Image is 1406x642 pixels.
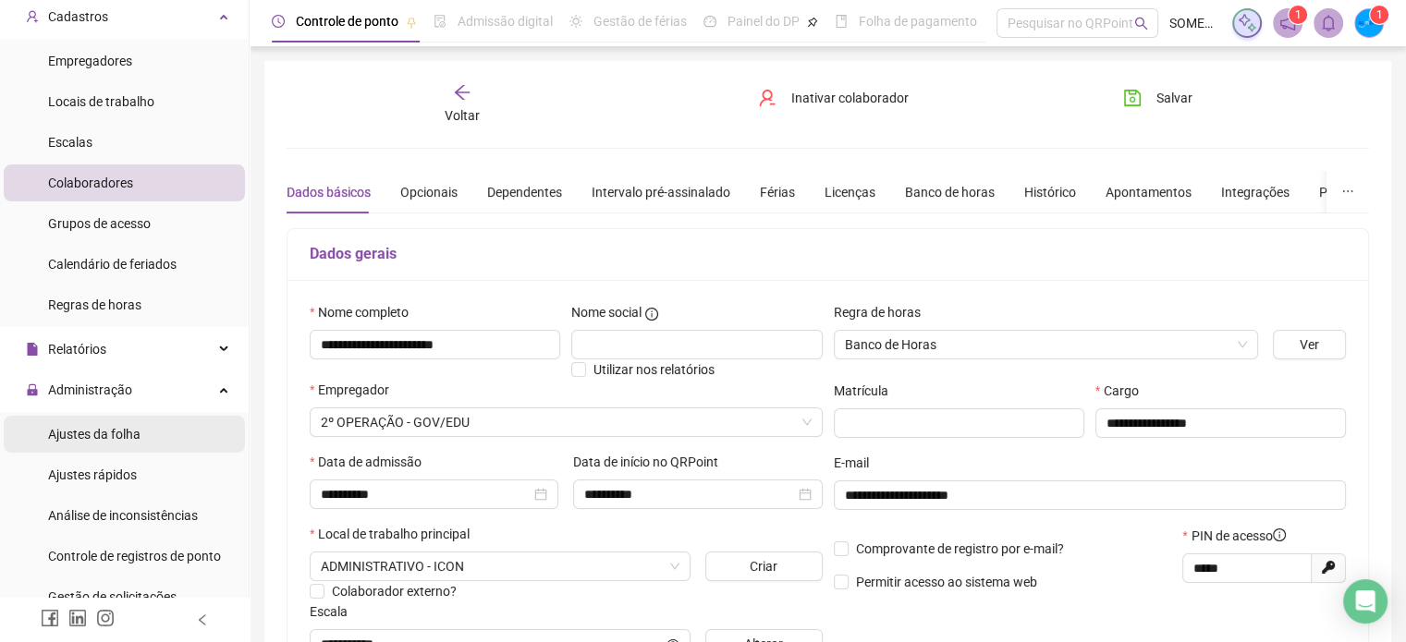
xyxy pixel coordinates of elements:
label: Regra de horas [834,302,933,322]
span: linkedin [68,609,87,627]
span: Ajustes da folha [48,427,141,442]
label: Escala [310,601,360,622]
span: 1 [1295,8,1302,21]
span: Painel do DP [727,14,800,29]
span: Locais de trabalho [48,94,154,109]
sup: Atualize o seu contato no menu Meus Dados [1370,6,1388,24]
span: Escalas [48,135,92,150]
span: Inativar colaborador [791,88,909,108]
span: Administração [48,382,132,397]
span: Nome social [571,302,642,322]
span: Empregadores [48,54,132,68]
div: Banco de horas [905,182,995,202]
span: Colaborador externo? [332,584,457,599]
div: Integrações [1221,182,1290,202]
div: Apontamentos [1106,182,1192,202]
label: Data de admissão [310,452,434,472]
sup: 1 [1289,6,1307,24]
div: Opcionais [400,182,458,202]
span: Voltar [445,108,480,123]
span: pushpin [406,17,417,28]
div: Férias [760,182,795,202]
div: Intervalo pré-assinalado [592,182,730,202]
span: arrow-left [453,83,471,102]
img: sparkle-icon.fc2bf0ac1784a2077858766a79e2daf3.svg [1237,13,1257,33]
span: Relatórios [48,342,106,357]
label: Matrícula [834,381,900,401]
span: file-done [434,15,446,28]
div: Dependentes [487,182,562,202]
span: Utilizar nos relatórios [593,362,715,377]
span: instagram [96,609,115,627]
span: Permitir acesso ao sistema web [856,575,1037,589]
img: 50881 [1355,9,1383,37]
span: bell [1320,15,1337,31]
label: Cargo [1095,381,1151,401]
span: Calendário de feriados [48,257,177,272]
span: Regras de horas [48,297,141,312]
span: book [835,15,848,28]
span: PIN de acesso [1192,526,1286,546]
span: Colaboradores [48,176,133,190]
span: Admissão digital [458,14,553,29]
span: Ver [1300,334,1319,355]
span: dashboard [703,15,716,28]
div: Open Intercom Messenger [1343,579,1388,624]
span: pushpin [807,17,818,28]
span: SOMENTE S.A [321,408,812,436]
span: Criar [750,556,777,576]
button: ellipsis [1327,171,1369,213]
label: Local de trabalho principal [310,524,482,544]
span: file [26,343,39,356]
span: search [1134,17,1148,30]
span: save [1123,89,1142,107]
span: ALAMEDA XINGU, 350 [321,552,679,580]
label: E-mail [834,453,881,473]
span: Controle de ponto [296,14,398,29]
span: Cadastros [48,9,108,24]
button: Criar [705,551,823,581]
div: Licenças [825,182,875,202]
span: 1 [1376,8,1383,21]
label: Nome completo [310,302,421,322]
span: Ajustes rápidos [48,467,137,482]
span: facebook [41,609,59,627]
button: Ver [1273,330,1346,359]
span: Salvar [1156,88,1192,108]
label: Empregador [310,380,401,400]
span: Gestão de férias [593,14,687,29]
span: left [196,613,209,626]
span: user-delete [758,89,776,107]
span: sun [569,15,582,28]
span: lock [26,383,39,396]
span: Controle de registros de ponto [48,549,221,563]
div: Dados básicos [287,182,371,202]
span: Gestão de solicitações [48,589,177,604]
span: info-circle [645,308,658,321]
span: info-circle [1273,528,1286,541]
button: Salvar [1109,83,1206,113]
span: clock-circle [272,15,285,28]
h5: Dados gerais [310,243,1346,265]
span: SOMENTE S.A [1169,13,1221,33]
div: Histórico [1024,182,1076,202]
span: Comprovante de registro por e-mail? [856,541,1064,556]
label: Data de início no QRPoint [573,452,730,472]
span: Banco de Horas [845,331,1247,358]
div: Preferências [1319,182,1391,202]
span: user-add [26,10,39,23]
span: Análise de inconsistências [48,508,198,523]
span: Grupos de acesso [48,216,151,231]
span: notification [1279,15,1296,31]
button: Inativar colaborador [744,83,923,113]
span: ellipsis [1341,185,1354,198]
span: Folha de pagamento [859,14,977,29]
